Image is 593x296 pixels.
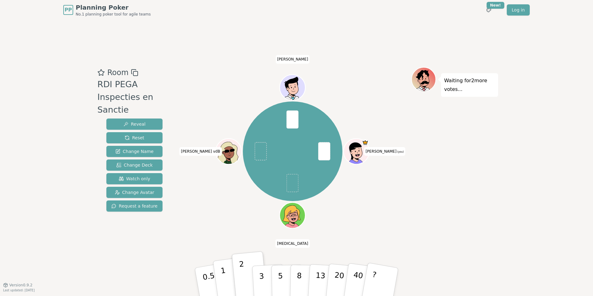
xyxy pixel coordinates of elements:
span: Reset [125,135,144,141]
p: 2 [239,260,247,294]
button: Change Avatar [106,187,163,198]
span: Roel is the host [362,139,369,146]
button: Version0.9.2 [3,283,33,288]
span: Reveal [123,121,145,127]
button: Request a feature [106,200,163,212]
span: No.1 planning poker tool for agile teams [76,12,151,17]
span: Click to change your name [276,55,310,64]
button: Change Name [106,146,163,157]
div: RDI PEGA Inspecties en Sanctie [97,78,174,116]
button: Watch only [106,173,163,184]
a: PPPlanning PokerNo.1 planning poker tool for agile teams [63,3,151,17]
span: Watch only [119,176,150,182]
button: Reveal [106,119,163,130]
span: Click to change your name [275,239,310,248]
span: (you) [396,150,404,153]
span: Request a feature [111,203,158,209]
button: Reset [106,132,163,143]
span: Planning Poker [76,3,151,12]
span: Click to change your name [364,147,405,156]
span: Change Deck [116,162,153,168]
button: Click to change your avatar [345,139,369,164]
span: PP [65,6,72,14]
button: New! [483,4,494,16]
span: Last updated: [DATE] [3,289,35,292]
span: Change Avatar [115,189,154,195]
span: Room [107,67,128,78]
button: Change Deck [106,159,163,171]
span: Version 0.9.2 [9,283,33,288]
button: Add as favourite [97,67,105,78]
span: Click to change your name [180,147,222,156]
a: Log in [507,4,530,16]
p: Waiting for 2 more votes... [444,76,495,94]
div: New! [487,2,504,9]
span: Change Name [115,148,154,155]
